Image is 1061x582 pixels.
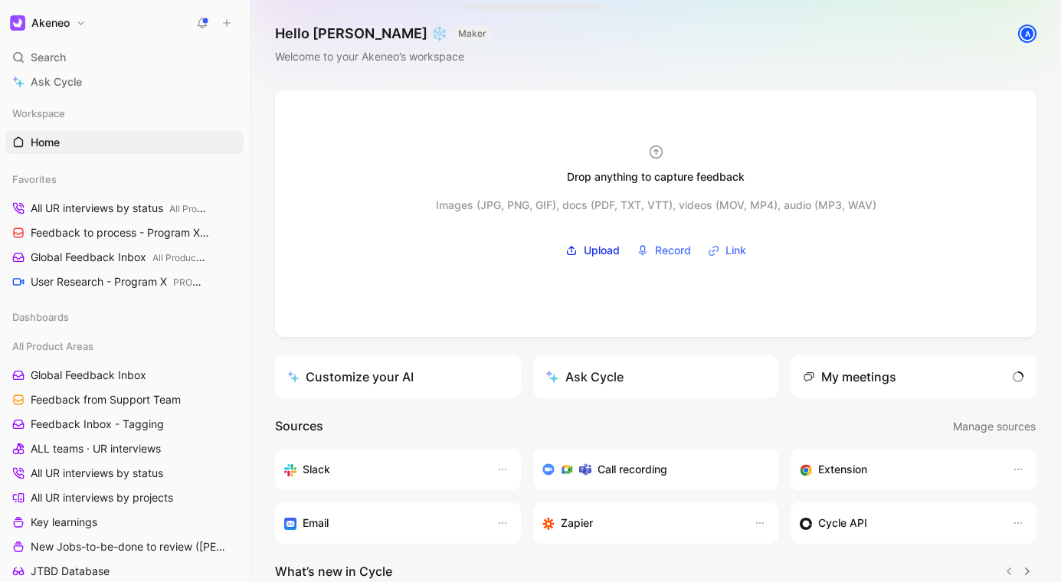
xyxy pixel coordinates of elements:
a: User Research - Program XPROGRAM X [6,270,244,293]
div: Capture feedback from thousands of sources with Zapier (survey results, recordings, sheets, etc). [542,514,739,532]
h2: What’s new in Cycle [275,562,392,580]
span: PROGRAM X [173,276,228,288]
a: Home [6,131,244,154]
h1: Akeneo [31,16,70,30]
h1: Hello [PERSON_NAME] ❄️ [275,25,491,43]
span: Link [725,241,746,260]
span: New Jobs-to-be-done to review ([PERSON_NAME]) [31,539,226,554]
span: Feedback to process - Program X [31,225,211,241]
div: Welcome to your Akeneo’s workspace [275,47,491,66]
span: Ask Cycle [31,73,82,91]
button: Record [631,239,696,262]
div: Capture feedback from anywhere on the web [800,460,997,479]
a: Key learnings [6,511,244,534]
span: Home [31,135,60,150]
div: My meetings [803,368,896,386]
button: MAKER [454,26,491,41]
div: Drop anything to capture feedback [567,168,745,186]
span: Global Feedback Inbox [31,250,207,266]
a: Global Feedback InboxAll Product Areas [6,246,244,269]
div: Favorites [6,168,244,191]
span: Feedback Inbox - Tagging [31,417,164,432]
div: A [1020,26,1035,41]
span: All UR interviews by status [31,466,163,481]
div: All Product Areas [6,335,244,358]
a: Feedback from Support Team [6,388,244,411]
label: Upload [560,239,625,262]
span: User Research - Program X [31,274,208,290]
a: Feedback to process - Program XPROGRAM X [6,221,244,244]
span: Workspace [12,106,65,121]
h3: Email [303,514,329,532]
img: Akeneo [10,15,25,31]
div: Ask Cycle [545,368,624,386]
h3: Zapier [561,514,593,532]
a: All UR interviews by projects [6,486,244,509]
span: ALL teams · UR interviews [31,441,161,456]
h3: Slack [303,460,330,479]
span: Record [655,241,691,260]
a: New Jobs-to-be-done to review ([PERSON_NAME]) [6,535,244,558]
button: Ask Cycle [533,355,779,398]
div: Search [6,46,244,69]
div: Sync customers & send feedback from custom sources. Get inspired by our favorite use case [800,514,997,532]
div: Record & transcribe meetings from Zoom, Meet & Teams. [542,460,758,479]
div: Forward emails to your feedback inbox [284,514,481,532]
span: Feedback from Support Team [31,392,181,407]
span: Search [31,48,66,67]
button: AkeneoAkeneo [6,12,90,34]
span: Favorites [12,172,57,187]
div: Customize your AI [287,368,414,386]
a: Ask Cycle [6,70,244,93]
span: Key learnings [31,515,97,530]
a: Customize your AI [275,355,521,398]
span: All UR interviews by projects [31,490,173,505]
a: All UR interviews by statusAll Product Areas [6,197,244,220]
div: Dashboards [6,306,244,329]
div: Dashboards [6,306,244,333]
span: All Product Areas [12,338,93,354]
span: Manage sources [953,417,1036,436]
button: Manage sources [952,417,1036,436]
button: Link [702,239,752,262]
h3: Call recording [598,460,667,479]
h3: Cycle API [818,514,867,532]
span: Global Feedback Inbox [31,368,146,383]
span: All Product Areas [152,252,226,263]
a: All UR interviews by status [6,462,244,485]
span: Dashboards [12,309,69,325]
h2: Sources [275,417,323,436]
span: All Product Areas [169,203,243,214]
a: ALL teams · UR interviews [6,437,244,460]
div: Sync your customers, send feedback and get updates in Slack [284,460,481,479]
div: Workspace [6,102,244,125]
a: Global Feedback Inbox [6,364,244,387]
a: Feedback Inbox - Tagging [6,413,244,436]
div: Images (JPG, PNG, GIF), docs (PDF, TXT, VTT), videos (MOV, MP4), audio (MP3, WAV) [436,196,876,214]
span: All UR interviews by status [31,201,209,217]
span: JTBD Database [31,564,110,579]
h3: Extension [818,460,867,479]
